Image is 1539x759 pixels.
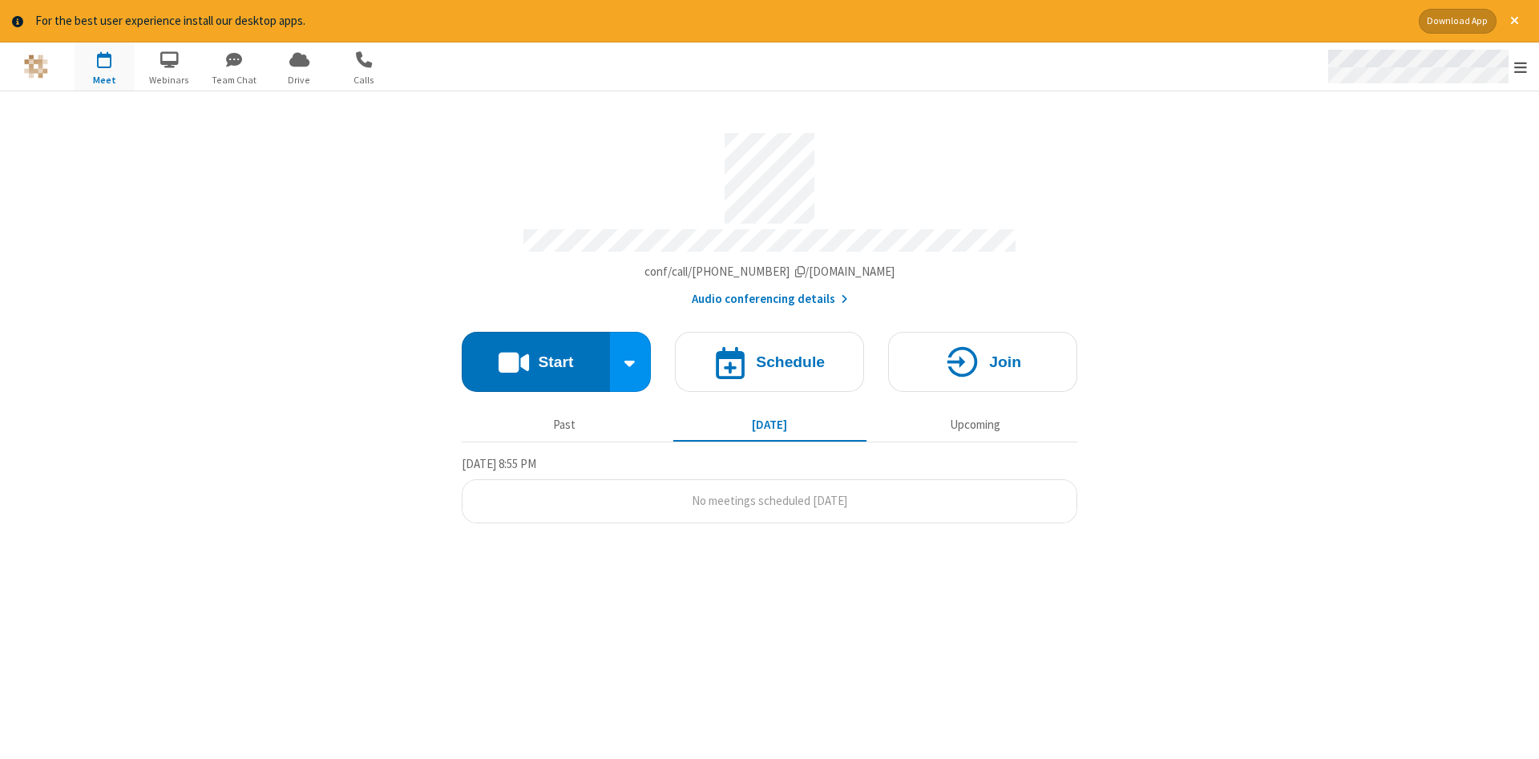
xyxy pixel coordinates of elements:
[756,354,825,369] h4: Schedule
[139,73,200,87] span: Webinars
[334,73,394,87] span: Calls
[6,42,66,91] button: Logo
[1313,42,1539,91] div: Open menu
[35,12,1407,30] div: For the best user experience install our desktop apps.
[204,73,265,87] span: Team Chat
[1419,9,1497,34] button: Download App
[673,410,866,441] button: [DATE]
[1502,9,1527,34] button: Close alert
[462,454,1077,523] section: Today's Meetings
[462,332,610,392] button: Start
[692,493,847,508] span: No meetings scheduled [DATE]
[989,354,1021,369] h4: Join
[644,263,895,281] button: Copy my meeting room linkCopy my meeting room link
[879,410,1072,441] button: Upcoming
[462,456,536,471] span: [DATE] 8:55 PM
[610,332,652,392] div: Start conference options
[75,73,135,87] span: Meet
[692,290,848,309] button: Audio conferencing details
[644,264,895,279] span: Copy my meeting room link
[468,410,661,441] button: Past
[269,73,329,87] span: Drive
[538,354,573,369] h4: Start
[888,332,1077,392] button: Join
[24,55,48,79] img: QA Selenium DO NOT DELETE OR CHANGE
[462,121,1077,308] section: Account details
[675,332,864,392] button: Schedule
